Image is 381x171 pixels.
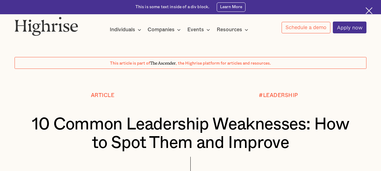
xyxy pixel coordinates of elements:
img: Highrise logo [15,17,78,36]
img: Cross icon [366,7,373,14]
div: Article [91,92,115,98]
a: Schedule a demo [282,22,331,33]
div: Individuals [110,26,135,33]
h1: 10 Common Leadership Weaknesses: How to Spot Them and Improve [29,115,352,153]
div: Events [187,26,204,33]
a: Learn More [217,2,246,12]
span: , the Highrise platform for articles and resources. [176,61,271,65]
div: Companies [148,26,175,33]
span: The Ascender [150,60,176,65]
a: Apply now [333,22,366,33]
div: Resources [217,26,242,33]
div: #LEADERSHIP [259,92,298,98]
span: This article is part of [110,61,150,65]
div: This is some text inside of a div block. [135,4,210,10]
